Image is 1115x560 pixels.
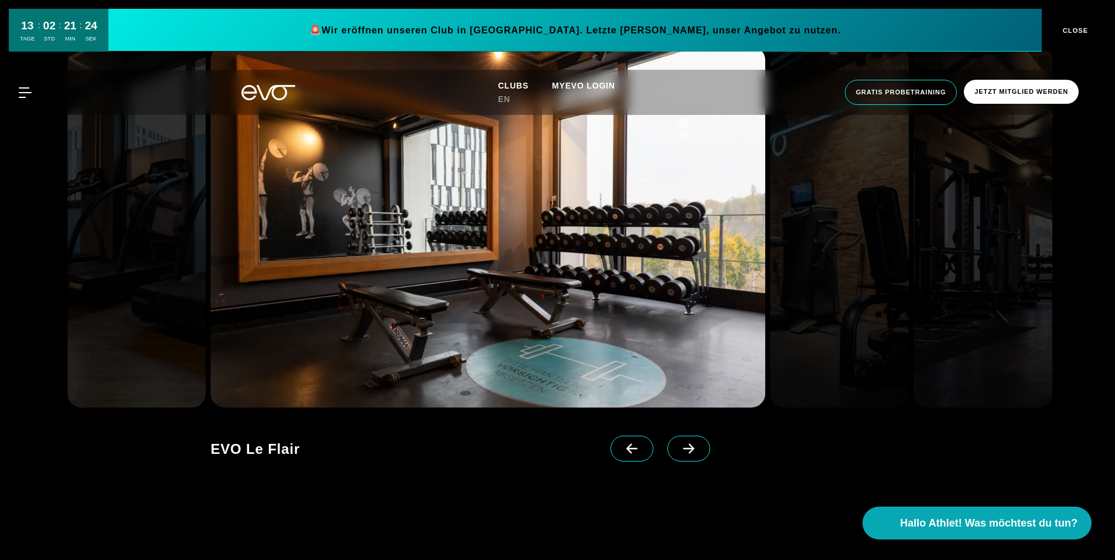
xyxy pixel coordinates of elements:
img: evofitness [770,46,909,408]
div: 13 [20,18,35,35]
div: SEK [85,35,97,43]
button: CLOSE [1042,9,1106,52]
button: Hallo Athlet! Was möchtest du tun? [862,507,1092,539]
span: Clubs [498,81,528,90]
a: Gratis Probetraining [841,80,961,105]
div: MIN [64,35,76,43]
a: en [498,94,524,104]
div: 02 [43,18,56,35]
div: : [37,19,40,50]
span: Jetzt Mitglied werden [974,87,1068,97]
div: : [79,19,81,50]
div: 21 [64,18,76,35]
div: STD [43,35,56,43]
span: Hallo Athlet! Was möchtest du tun? [900,517,1078,530]
a: Jetzt Mitglied werden [960,80,1082,105]
img: evofitness [210,46,765,408]
span: CLOSE [1060,26,1089,34]
a: Clubs [498,80,552,90]
div: 24 [85,18,97,35]
span: Gratis Probetraining [856,87,946,97]
div: TAGE [20,35,35,43]
span: en [498,94,510,104]
img: evofitness [913,46,1052,408]
div: : [59,19,61,50]
img: evofitness [67,46,206,408]
a: MYEVO LOGIN [552,81,615,90]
